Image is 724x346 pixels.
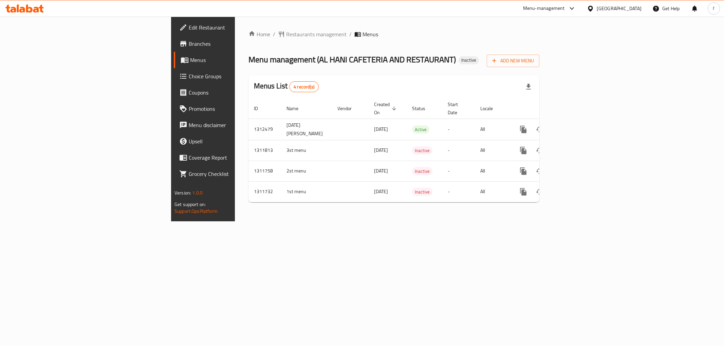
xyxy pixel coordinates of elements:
span: [DATE] [374,187,388,196]
a: Support.OpsPlatform [174,207,218,216]
span: ID [254,104,267,113]
td: All [475,140,510,161]
span: Inactive [459,57,479,63]
span: Status [412,104,434,113]
a: Edit Restaurant [174,19,292,36]
span: Restaurants management [286,30,347,38]
button: more [515,184,532,200]
h2: Menus List [254,81,319,92]
a: Grocery Checklist [174,166,292,182]
a: Restaurants management [278,30,347,38]
table: enhanced table [248,98,586,202]
span: Upsell [189,137,286,145]
td: - [442,161,475,181]
a: Coverage Report [174,149,292,166]
button: Change Status [532,142,548,159]
td: - [442,181,475,202]
td: All [475,161,510,181]
div: Inactive [412,167,432,175]
span: [DATE] [374,125,388,134]
span: Version: [174,188,191,197]
span: Locale [480,104,502,113]
button: Add New Menu [487,55,539,67]
div: Export file [520,79,537,95]
a: Promotions [174,101,292,117]
div: Menu-management [523,4,565,13]
span: 4 record(s) [290,84,318,90]
span: Active [412,126,429,134]
span: Created On [374,100,398,117]
button: more [515,121,532,138]
span: Choice Groups [189,72,286,80]
span: Inactive [412,188,432,196]
span: Grocery Checklist [189,170,286,178]
span: Inactive [412,147,432,155]
span: Inactive [412,167,432,175]
div: [GEOGRAPHIC_DATA] [597,5,642,12]
a: Menus [174,52,292,68]
button: Change Status [532,163,548,179]
a: Upsell [174,133,292,149]
span: Name [286,104,307,113]
span: Menu disclaimer [189,121,286,129]
td: 2st menu [281,161,332,181]
span: 1.0.0 [192,188,203,197]
span: Branches [189,40,286,48]
td: All [475,181,510,202]
td: - [442,119,475,140]
td: All [475,119,510,140]
button: Change Status [532,184,548,200]
span: Edit Restaurant [189,23,286,32]
a: Choice Groups [174,68,292,84]
span: [DATE] [374,146,388,155]
td: [DATE] [PERSON_NAME] [281,119,332,140]
span: Promotions [189,105,286,113]
span: Start Date [448,100,467,117]
span: Add New Menu [492,57,534,65]
span: f [713,5,714,12]
nav: breadcrumb [248,30,539,38]
a: Branches [174,36,292,52]
td: 3st menu [281,140,332,161]
a: Coupons [174,84,292,101]
th: Actions [510,98,586,119]
a: Menu disclaimer [174,117,292,133]
span: Coverage Report [189,154,286,162]
td: 1st menu [281,181,332,202]
span: Vendor [337,104,360,113]
button: more [515,163,532,179]
span: Menu management ( AL HANI CAFETERIA AND RESTAURANT ) [248,52,456,67]
span: [DATE] [374,166,388,175]
span: Get support on: [174,200,206,209]
span: Menus [190,56,286,64]
li: / [349,30,352,38]
td: - [442,140,475,161]
div: Total records count [289,81,319,92]
button: more [515,142,532,159]
span: Menus [363,30,378,38]
button: Change Status [532,121,548,138]
div: Inactive [459,56,479,64]
span: Coupons [189,88,286,97]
